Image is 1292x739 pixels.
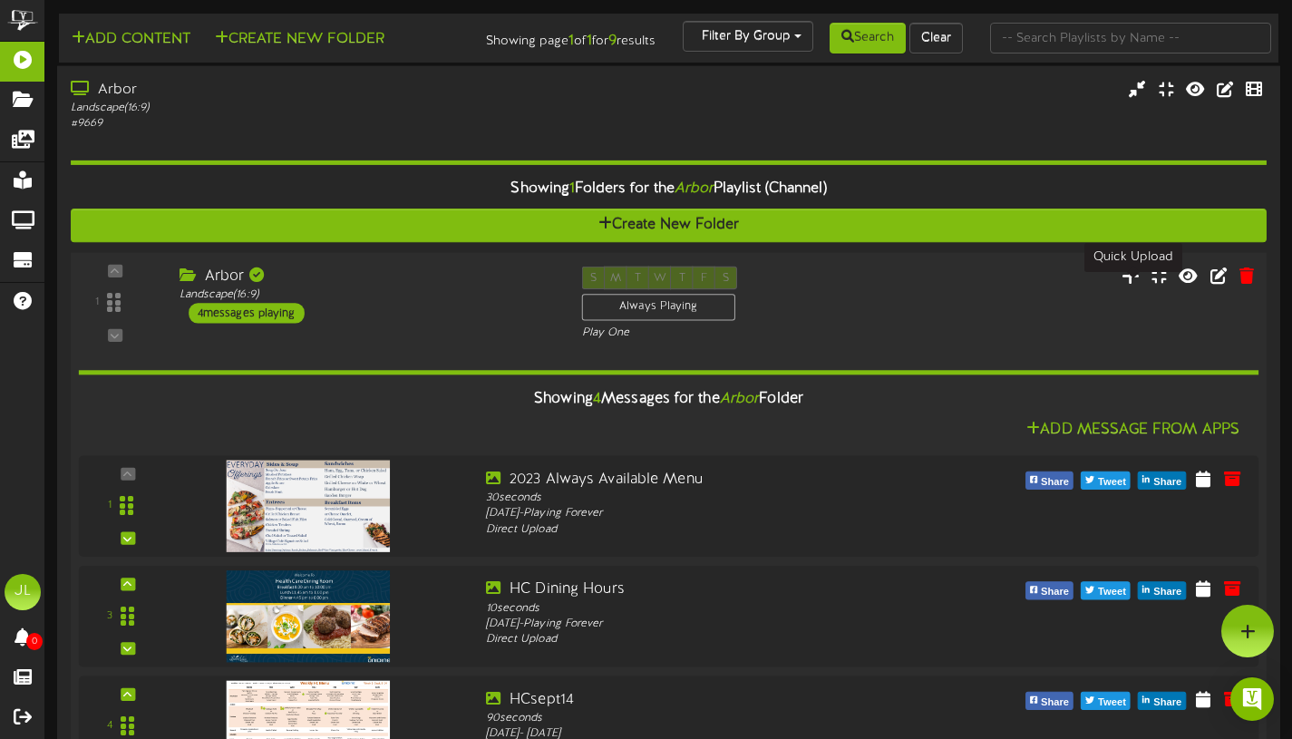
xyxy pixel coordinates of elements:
[1021,419,1245,442] button: Add Message From Apps
[587,33,592,49] strong: 1
[1150,693,1185,713] span: Share
[1150,582,1185,602] span: Share
[675,180,714,197] i: Arbor
[227,460,390,551] img: 5744eacd-89b9-4eb1-ad74-95857d9d302ceverydayofferingstvjpg.jpg
[1094,693,1130,713] span: Tweet
[486,711,950,726] div: 90 seconds
[64,380,1272,419] div: Showing Messages for the Folder
[26,633,43,650] span: 0
[1094,582,1130,602] span: Tweet
[1037,472,1073,492] span: Share
[1037,582,1073,602] span: Share
[1138,581,1186,599] button: Share
[1138,692,1186,710] button: Share
[71,80,553,101] div: Arbor
[71,116,553,131] div: # 9669
[1094,472,1130,492] span: Tweet
[486,600,950,616] div: 10 seconds
[66,28,196,51] button: Add Content
[71,101,553,116] div: Landscape ( 16:9 )
[1230,677,1274,721] div: Open Intercom Messenger
[5,574,41,610] div: JL
[990,23,1271,53] input: -- Search Playlists by Name --
[57,170,1280,209] div: Showing Folders for the Playlist (Channel)
[1025,472,1073,490] button: Share
[1081,472,1131,490] button: Tweet
[568,33,574,49] strong: 1
[486,469,950,490] div: 2023 Always Available Menu
[1025,581,1073,599] button: Share
[227,570,390,662] img: ef5d459b-ab2a-469e-b821-547dcd0dbdabhcdiningroom.jpg
[1037,693,1073,713] span: Share
[1025,692,1073,710] button: Share
[830,23,906,53] button: Search
[486,632,950,647] div: Direct Upload
[608,33,617,49] strong: 9
[1150,472,1185,492] span: Share
[1138,472,1186,490] button: Share
[909,23,963,53] button: Clear
[180,267,555,287] div: Arbor
[189,303,305,323] div: 4 messages playing
[569,180,575,197] span: 1
[486,690,950,711] div: HCsept14
[683,21,813,52] button: Filter By Group
[71,209,1267,242] button: Create New Folder
[209,28,390,51] button: Create New Folder
[1081,581,1131,599] button: Tweet
[486,521,950,537] div: Direct Upload
[180,287,555,303] div: Landscape ( 16:9 )
[486,491,950,506] div: 30 seconds
[1081,692,1131,710] button: Tweet
[582,326,857,341] div: Play One
[463,21,669,52] div: Showing page of for results
[593,391,601,407] span: 4
[720,391,760,407] i: Arbor
[582,294,735,321] div: Always Playing
[486,617,950,632] div: [DATE] - Playing Forever
[486,506,950,521] div: [DATE] - Playing Forever
[486,579,950,600] div: HC Dining Hours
